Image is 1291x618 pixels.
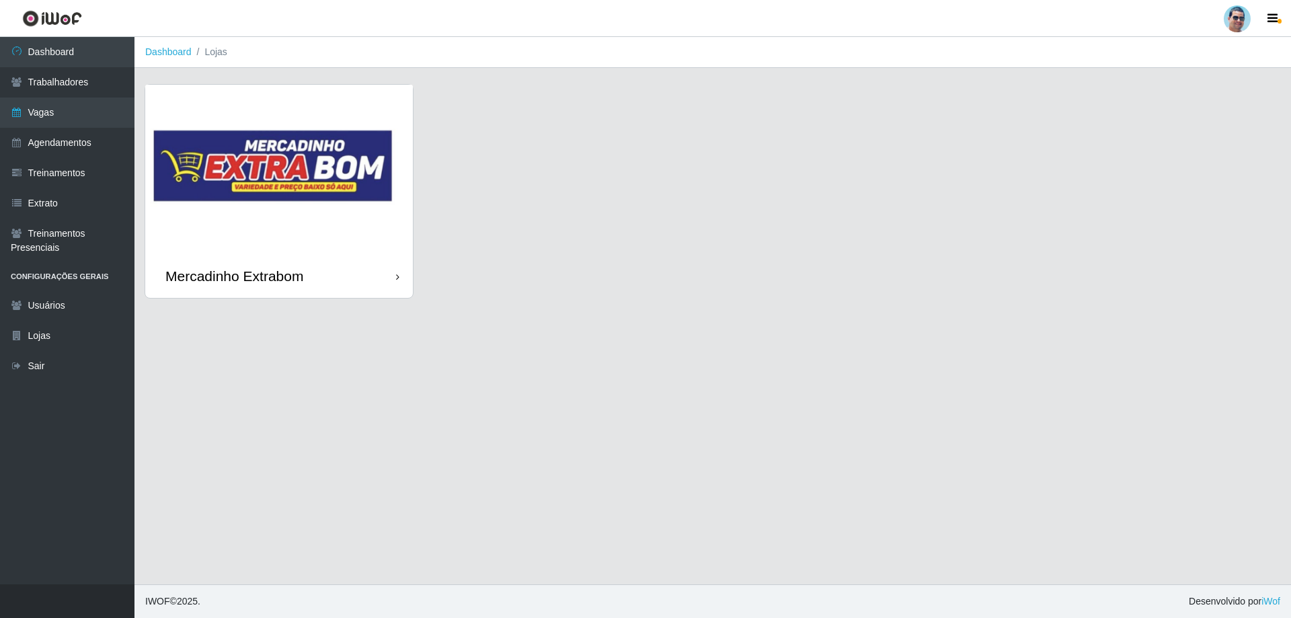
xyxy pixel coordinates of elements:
img: cardImg [145,85,413,254]
span: IWOF [145,596,170,607]
li: Lojas [192,45,227,59]
nav: breadcrumb [134,37,1291,68]
a: iWof [1261,596,1280,607]
span: © 2025 . [145,594,200,609]
a: Dashboard [145,46,192,57]
span: Desenvolvido por [1189,594,1280,609]
div: Mercadinho Extrabom [165,268,303,284]
a: Mercadinho Extrabom [145,85,413,298]
img: CoreUI Logo [22,10,82,27]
